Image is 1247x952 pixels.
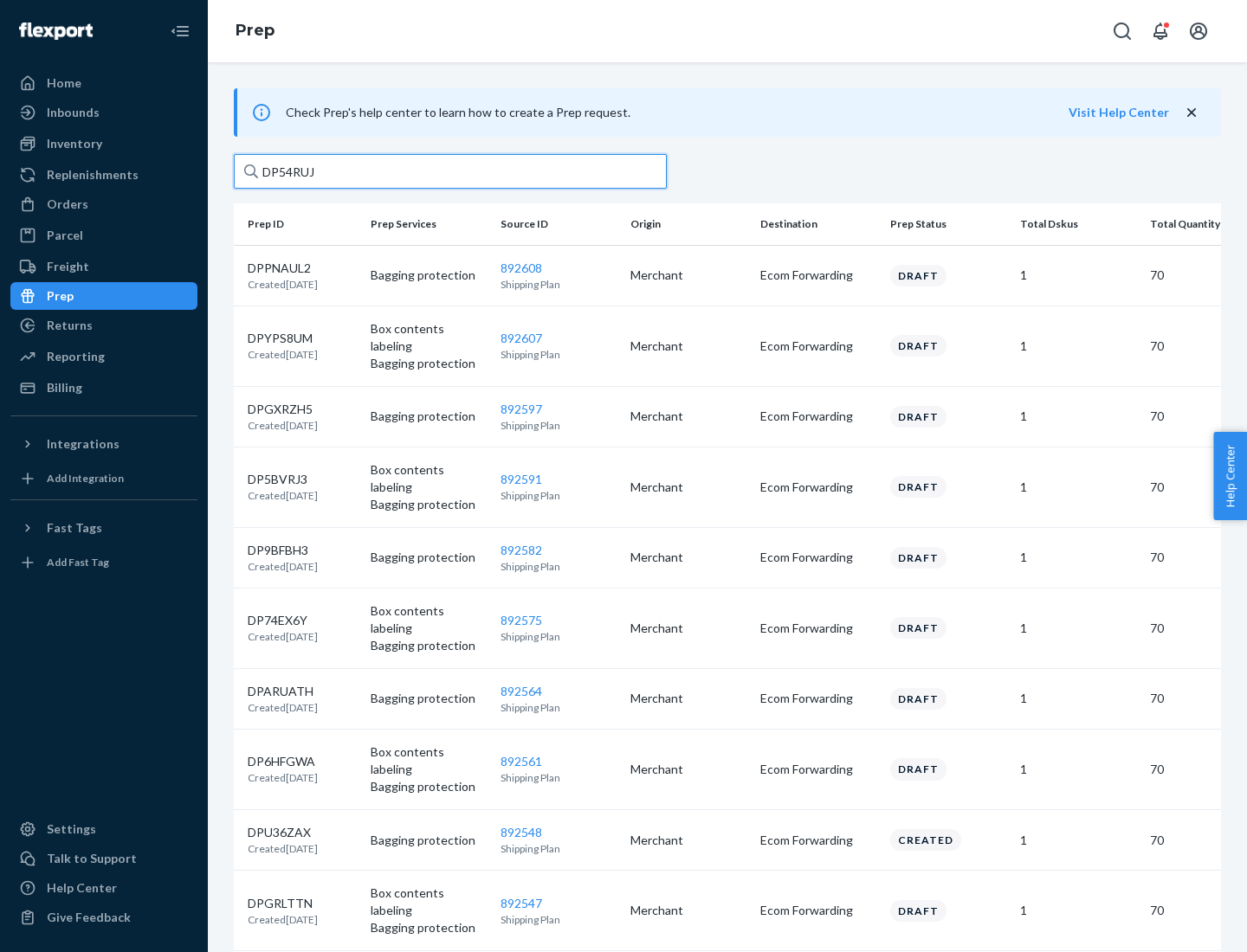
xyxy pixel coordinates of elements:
[501,841,617,856] p: Shipping Plan
[10,161,197,189] a: Replenishments
[630,408,746,425] p: Merchant
[501,261,542,275] a: 892608
[371,267,487,284] p: Bagging protection
[10,343,197,370] a: Reporting
[1020,338,1136,355] p: 1
[10,549,197,576] a: Add Fast Tag
[248,753,318,770] p: DP6HFGWA
[371,549,487,566] p: Bagging protection
[10,312,197,339] a: Returns
[1020,549,1136,566] p: 1
[234,154,667,189] input: Search prep jobs
[47,196,88,213] div: Orders
[371,496,487,513] p: Bagging protection
[494,203,623,245] th: Source ID
[371,408,487,425] p: Bagging protection
[630,902,746,919] p: Merchant
[890,547,947,569] div: Draft
[1213,432,1247,520] button: Help Center
[371,355,487,372] p: Bagging protection
[47,519,102,537] div: Fast Tags
[47,379,82,396] div: Billing
[501,912,617,927] p: Shipping Plan
[248,401,318,418] p: DPGXRZH5
[753,203,883,245] th: Destination
[47,435,120,453] div: Integrations
[890,900,947,922] div: Draft
[760,479,876,496] p: Ecom Forwarding
[248,471,318,488] p: DP5BVRJ3
[234,203,364,245] th: Prep ID
[501,347,617,362] p: Shipping Plan
[501,472,542,486] a: 892591
[248,700,318,715] p: Created [DATE]
[501,402,542,416] a: 892597
[1183,104,1200,122] button: close
[47,471,124,486] div: Add Integration
[248,895,318,912] p: DPGRLTTN
[371,320,487,355] p: Box contents labeling
[371,461,487,496] p: Box contents labeling
[371,743,487,778] p: Box contents labeling
[630,690,746,707] p: Merchant
[760,620,876,637] p: Ecom Forwarding
[630,338,746,355] p: Merchant
[501,754,542,769] a: 892561
[501,896,542,910] a: 892547
[47,317,93,334] div: Returns
[1020,832,1136,849] p: 1
[10,815,197,843] a: Settings
[1069,104,1169,121] button: Visit Help Center
[371,637,487,654] p: Bagging protection
[248,612,318,629] p: DP74EX6Y
[236,21,275,40] a: Prep
[10,904,197,931] button: Give Feedback
[760,761,876,778] p: Ecom Forwarding
[371,602,487,637] p: Box contents labeling
[501,825,542,839] a: 892548
[47,555,109,569] div: Add Fast Tag
[760,690,876,707] p: Ecom Forwarding
[883,203,1013,245] th: Prep Status
[371,884,487,919] p: Box contents labeling
[47,287,74,305] div: Prep
[890,829,961,851] div: Created
[890,265,947,286] div: Draft
[630,761,746,778] p: Merchant
[630,620,746,637] p: Merchant
[890,617,947,639] div: Draft
[501,700,617,715] p: Shipping Plan
[47,348,105,365] div: Reporting
[10,874,197,902] a: Help Center
[47,166,139,183] div: Replenishments
[248,542,318,559] p: DP9BFBH3
[248,770,318,785] p: Created [DATE]
[10,99,197,126] a: Inbounds
[248,841,318,856] p: Created [DATE]
[10,130,197,158] a: Inventory
[10,430,197,458] button: Integrations
[10,253,197,280] a: Freight
[890,688,947,710] div: Draft
[10,845,197,872] a: Talk to Support
[501,684,542,698] a: 892564
[10,465,197,492] a: Add Integration
[1020,408,1136,425] p: 1
[163,14,197,48] button: Close Navigation
[47,135,102,152] div: Inventory
[501,331,542,345] a: 892607
[10,190,197,218] a: Orders
[47,909,131,926] div: Give Feedback
[501,770,617,785] p: Shipping Plan
[19,23,93,40] img: Flexport logo
[248,824,318,841] p: DPU36ZAX
[501,277,617,292] p: Shipping Plan
[501,629,617,644] p: Shipping Plan
[248,488,318,503] p: Created [DATE]
[248,912,318,927] p: Created [DATE]
[630,479,746,496] p: Merchant
[1020,267,1136,284] p: 1
[890,758,947,780] div: Draft
[371,690,487,707] p: Bagging protection
[1181,14,1216,48] button: Open account menu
